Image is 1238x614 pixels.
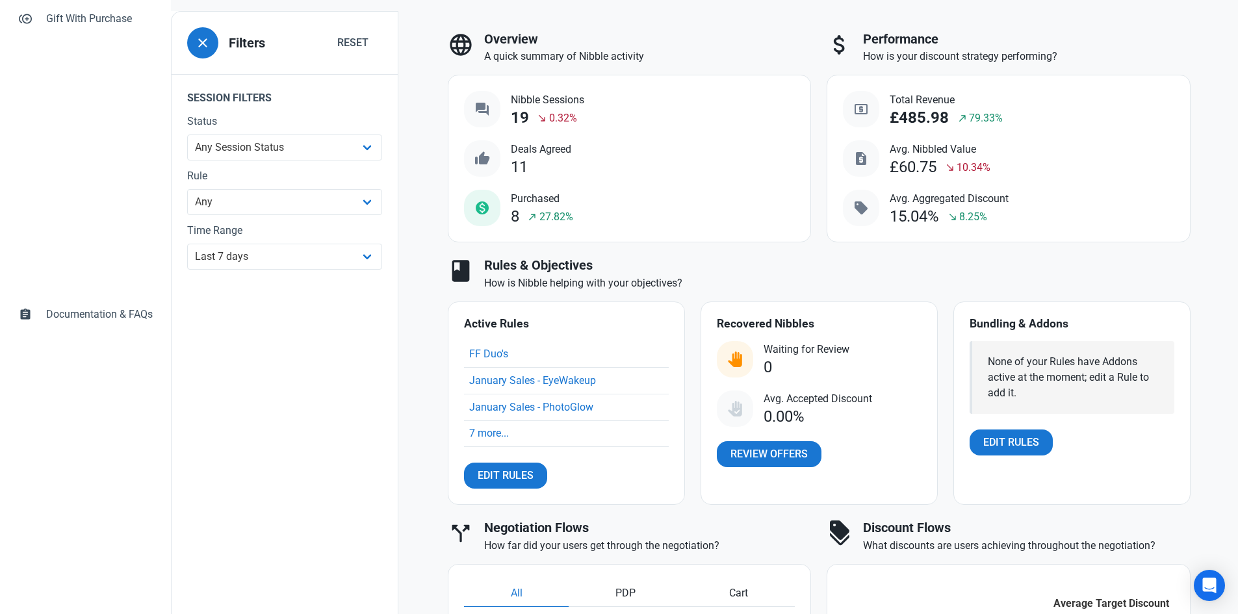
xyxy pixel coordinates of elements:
span: All [511,585,522,601]
span: local_atm [853,101,869,117]
span: 8.25% [959,209,987,225]
img: status_user_offer_available.svg [727,352,743,367]
p: How is your discount strategy performing? [863,49,1191,64]
span: north_east [957,113,968,123]
div: 11 [511,159,528,176]
h3: Rules & Objectives [484,258,1191,273]
span: Reset [337,35,368,51]
h4: Bundling & Addons [970,318,1174,331]
a: FF Duo's [469,348,508,360]
div: 0.00% [764,408,805,426]
span: Deals Agreed [511,142,571,157]
span: Edit Rules [478,468,534,483]
h4: Recovered Nibbles [717,318,922,331]
span: 27.82% [539,209,573,225]
span: monetization_on [474,200,490,216]
h3: Negotiation Flows [484,520,812,535]
span: assignment [19,307,32,320]
div: Open Intercom Messenger [1194,570,1225,601]
h3: Filters [229,36,265,51]
p: What discounts are users achieving throughout the negotiation? [863,538,1191,554]
h3: Overview [484,32,812,47]
span: 0.32% [549,110,577,126]
span: Total Revenue [890,92,1003,108]
p: How far did your users get through the negotiation? [484,538,812,554]
a: Edit Rules [970,429,1053,455]
span: call_split [448,520,474,546]
span: control_point_duplicate [19,11,32,24]
a: control_point_duplicateGift With Purchase [10,3,161,34]
h4: Active Rules [464,318,669,331]
span: Purchased [511,191,573,207]
div: 19 [511,109,529,127]
span: Cart [729,585,748,601]
span: close [195,35,211,51]
span: Avg. Accepted Discount [764,391,872,407]
img: status_user_offer_accepted.svg [727,401,743,416]
button: close [187,27,218,58]
span: Avg. Aggregated Discount [890,191,1009,207]
span: question_answer [474,101,490,117]
span: north_east [527,212,537,222]
span: PDP [615,585,636,601]
h3: Performance [863,32,1191,47]
a: 7 more... [469,427,509,439]
p: A quick summary of Nibble activity [484,49,812,64]
span: south_east [948,212,958,222]
label: Rule [187,168,382,184]
span: south_east [945,162,955,173]
div: £60.75 [890,159,936,176]
label: Time Range [187,223,382,238]
a: January Sales - PhotoGlow [469,401,593,413]
div: None of your Rules have Addons active at the moment; edit a Rule to add it. [988,354,1159,401]
a: Review Offers [717,441,821,467]
span: 10.34% [957,160,990,175]
div: 15.04% [890,208,939,225]
span: Nibble Sessions [511,92,584,108]
span: Review Offers [730,446,808,462]
span: Avg. Nibbled Value [890,142,990,157]
a: Edit Rules [464,463,547,489]
span: Documentation & FAQs [46,307,153,322]
legend: Session Filters [172,74,398,114]
span: discount [827,520,853,546]
span: south_east [537,113,547,123]
div: 8 [511,208,519,225]
label: Status [187,114,382,129]
a: assignmentDocumentation & FAQs [10,299,161,330]
span: 79.33% [969,110,1003,126]
span: Waiting for Review [764,342,849,357]
span: language [448,32,474,58]
span: Edit Rules [983,435,1039,450]
span: request_quote [853,151,869,166]
span: Gift With Purchase [46,11,153,27]
div: £485.98 [890,109,949,127]
h3: Discount Flows [863,520,1191,535]
div: 0 [764,359,772,376]
span: book [448,258,474,284]
span: attach_money [827,32,853,58]
span: thumb_up [474,151,490,166]
span: sell [853,200,869,216]
p: How is Nibble helping with your objectives? [484,275,1191,291]
button: Reset [324,30,382,56]
a: January Sales - EyeWakeup [469,374,596,387]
